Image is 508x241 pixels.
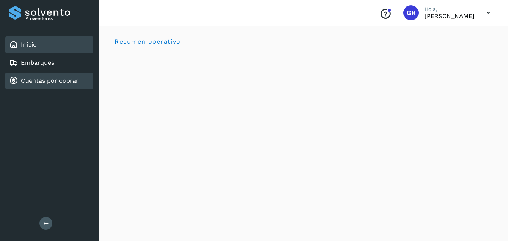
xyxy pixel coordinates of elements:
span: Resumen operativo [114,38,181,45]
a: Inicio [21,41,37,48]
div: Inicio [5,36,93,53]
p: Hola, [425,6,475,12]
div: Embarques [5,55,93,71]
a: Cuentas por cobrar [21,77,79,84]
p: Proveedores [25,16,90,21]
div: Cuentas por cobrar [5,73,93,89]
a: Embarques [21,59,54,66]
p: GILBERTO RODRIGUEZ ARANDA [425,12,475,20]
